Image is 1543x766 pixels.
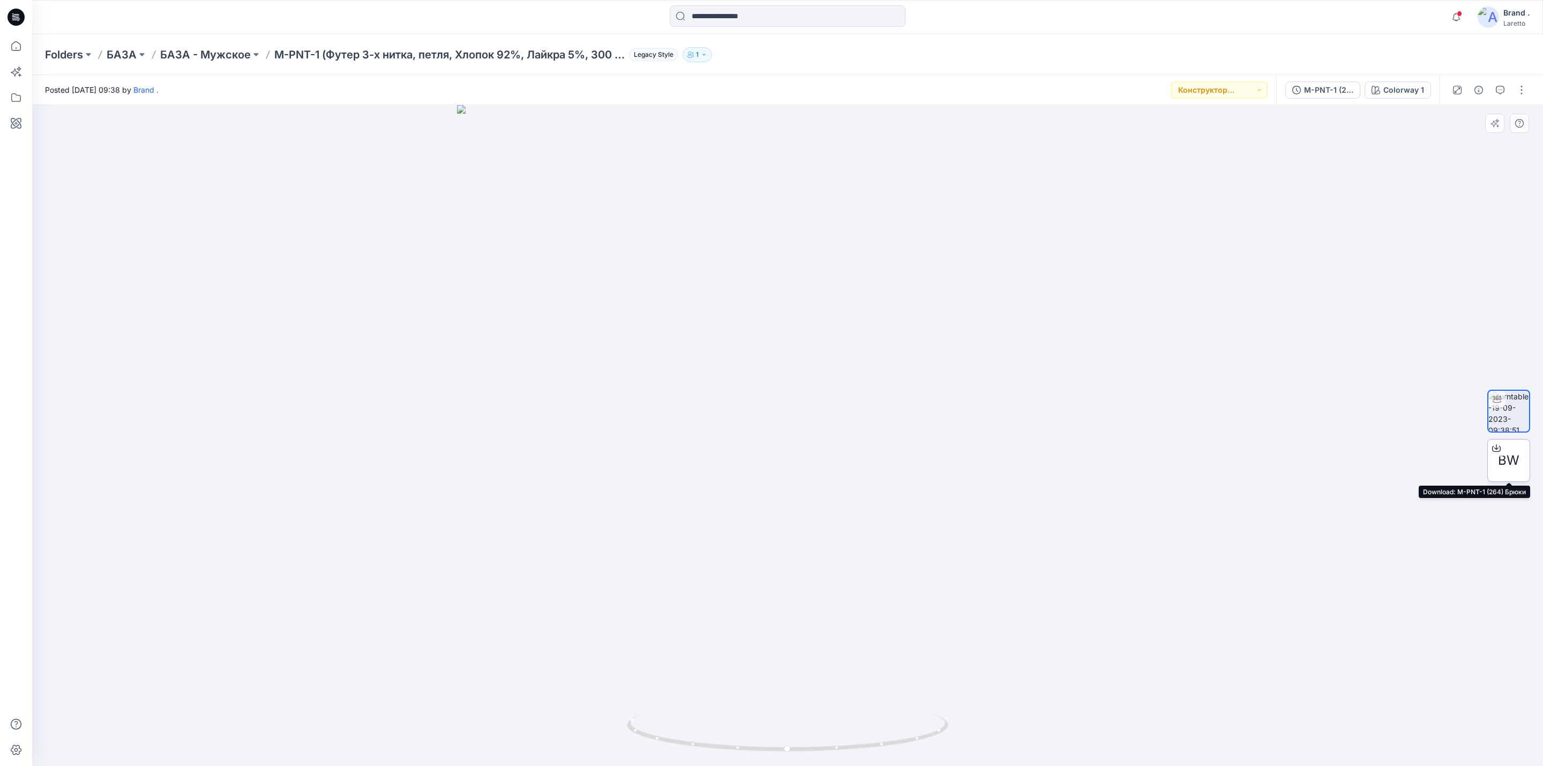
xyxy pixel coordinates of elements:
div: Colorway 1 [1383,84,1424,96]
a: БАЗА [107,47,137,62]
button: Legacy Style [625,47,678,62]
div: M-PNT-1 (264) Брюки [1304,84,1353,96]
div: Brand . [1503,6,1530,19]
button: M-PNT-1 (264) Брюки [1285,81,1360,99]
span: Legacy Style [629,48,678,61]
img: avatar [1478,6,1499,28]
img: turntable-19-09-2023-09:38:51 [1488,391,1529,432]
button: Details [1470,81,1487,99]
div: Laretto [1503,19,1530,27]
p: 1 [696,49,699,61]
span: BW [1498,451,1519,470]
span: Posted [DATE] 09:38 by [45,84,159,95]
a: Folders [45,47,83,62]
button: Colorway 1 [1365,81,1431,99]
a: Brand . [133,85,159,94]
p: M-PNT-1 (Футер 3-х нитка, петля, Хлопок 92%, Лайкра 5%, 300 г/м²) [274,47,625,62]
button: 1 [683,47,712,62]
a: БАЗА - Мужское [160,47,251,62]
